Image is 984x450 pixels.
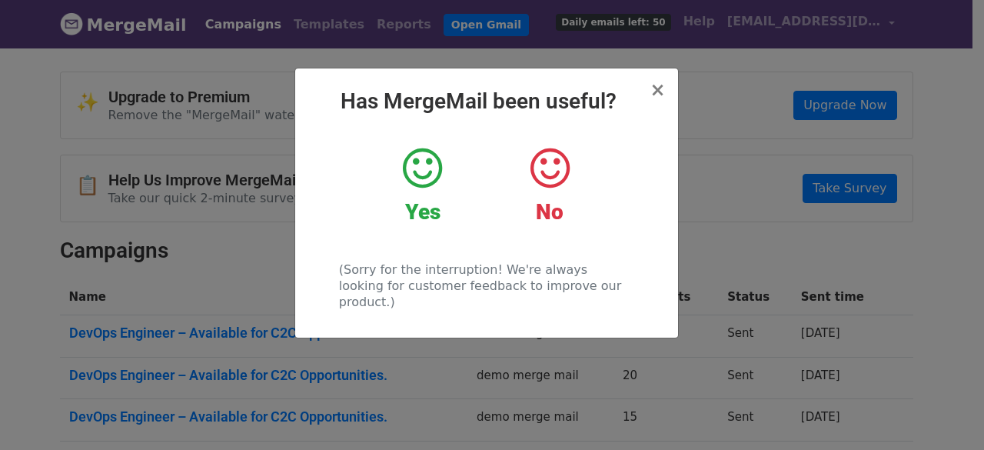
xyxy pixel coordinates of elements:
[307,88,666,115] h2: Has MergeMail been useful?
[371,145,474,225] a: Yes
[650,79,665,101] span: ×
[339,262,633,310] p: (Sorry for the interruption! We're always looking for customer feedback to improve our product.)
[497,145,601,225] a: No
[650,81,665,99] button: Close
[536,199,563,225] strong: No
[405,199,440,225] strong: Yes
